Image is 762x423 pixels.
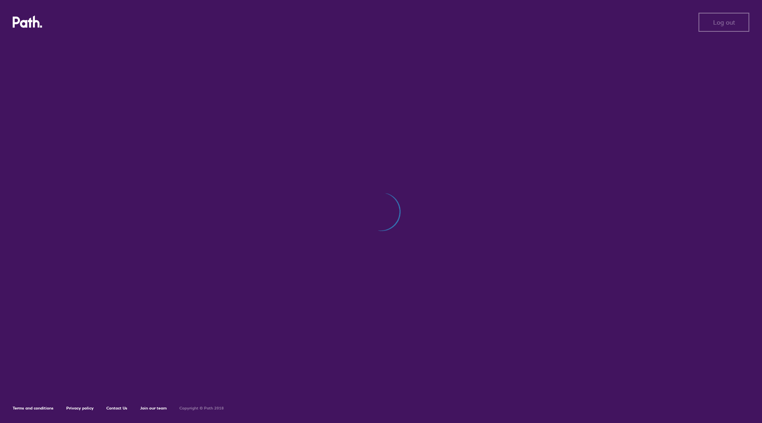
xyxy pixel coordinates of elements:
[179,406,224,411] h6: Copyright © Path 2018
[13,406,54,411] a: Terms and conditions
[698,13,749,32] button: Log out
[140,406,167,411] a: Join our team
[106,406,127,411] a: Contact Us
[66,406,94,411] a: Privacy policy
[713,19,735,26] span: Log out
